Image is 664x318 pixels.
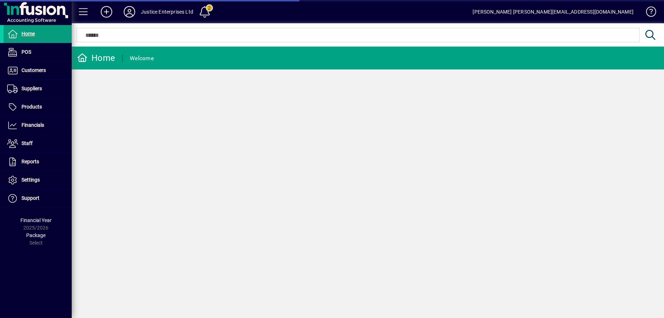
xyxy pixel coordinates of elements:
button: Add [95,5,118,18]
div: Welcome [130,53,154,64]
span: Customers [22,67,46,73]
a: Suppliers [4,80,72,98]
a: Products [4,98,72,116]
a: Support [4,189,72,207]
div: [PERSON_NAME] [PERSON_NAME][EMAIL_ADDRESS][DOMAIN_NAME] [473,6,634,18]
span: Suppliers [22,86,42,91]
a: POS [4,43,72,61]
span: POS [22,49,31,55]
span: Products [22,104,42,110]
span: Home [22,31,35,37]
span: Financial Year [20,217,52,223]
a: Knowledge Base [641,1,655,25]
button: Profile [118,5,141,18]
a: Customers [4,62,72,79]
div: Home [77,52,115,64]
span: Package [26,232,46,238]
a: Financials [4,116,72,134]
span: Financials [22,122,44,128]
span: Settings [22,177,40,183]
a: Staff [4,135,72,153]
span: Staff [22,140,33,146]
div: Justice Enterprises Ltd [141,6,193,18]
span: Support [22,195,39,201]
a: Settings [4,171,72,189]
a: Reports [4,153,72,171]
span: Reports [22,159,39,164]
